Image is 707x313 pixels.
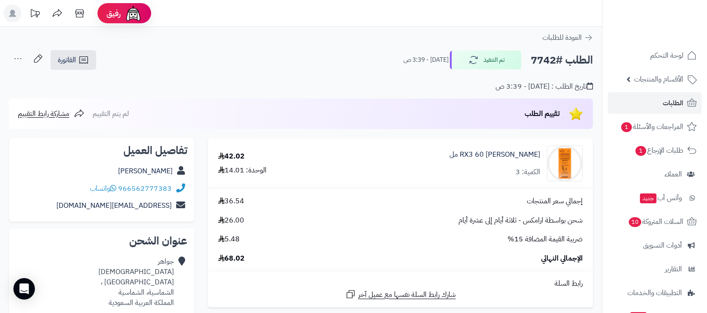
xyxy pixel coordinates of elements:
h2: تفاصيل العميل [16,145,187,156]
div: 42.02 [218,151,245,162]
span: شحن بواسطة ارامكس - ثلاثة أيام إلى عشرة أيام [458,215,583,226]
a: الفاتورة [51,50,96,70]
span: لم يتم التقييم [93,108,129,119]
span: رفيق [106,8,121,19]
span: العملاء [665,168,682,180]
a: [EMAIL_ADDRESS][DOMAIN_NAME] [56,200,172,211]
a: أدوات التسويق [608,235,702,256]
span: 10 [628,217,642,227]
span: الأقسام والمنتجات [634,73,683,86]
a: واتساب [90,183,116,194]
a: العملاء [608,163,702,185]
a: طلبات الإرجاع1 [608,140,702,161]
a: لوحة التحكم [608,45,702,66]
div: تاريخ الطلب : [DATE] - 3:39 ص [495,81,593,92]
img: logo-2.png [646,15,699,34]
span: إجمالي سعر المنتجات [527,196,583,206]
a: التطبيقات والخدمات [608,282,702,304]
a: شارك رابط السلة نفسها مع عميل آخر [345,289,456,300]
img: ai-face.png [124,4,142,22]
a: مشاركة رابط التقييم [18,108,85,119]
span: 26.00 [218,215,244,226]
span: طلبات الإرجاع [635,144,683,157]
span: وآتس آب [639,192,682,204]
a: العودة للطلبات [542,32,593,43]
a: المراجعات والأسئلة1 [608,116,702,137]
a: الطلبات [608,92,702,114]
span: لوحة التحكم [650,49,683,62]
span: تقييم الطلب [525,108,560,119]
div: الوحدة: 14.01 [218,165,267,176]
span: مشاركة رابط التقييم [18,108,69,119]
div: الكمية: 3 [516,167,540,177]
span: التطبيقات والخدمات [627,287,682,299]
span: التقارير [665,263,682,275]
button: تم التنفيذ [450,51,521,69]
span: 1 [635,146,647,156]
span: الطلبات [663,97,683,109]
span: جديد [640,193,656,203]
a: [PERSON_NAME] RX3 60 مل [449,150,540,160]
span: 68.02 [218,253,245,264]
a: وآتس آبجديد [608,187,702,209]
span: العودة للطلبات [542,32,582,43]
h2: الطلب #7742 [531,51,593,69]
a: [PERSON_NAME] [118,166,173,176]
small: [DATE] - 3:39 ص [403,56,449,64]
span: شارك رابط السلة نفسها مع عميل آخر [358,290,456,300]
a: 966562777383 [118,183,172,194]
a: التقارير [608,258,702,280]
span: الإجمالي النهائي [541,253,583,264]
a: تحديثات المنصة [24,4,46,25]
span: المراجعات والأسئلة [620,120,683,133]
span: ضريبة القيمة المضافة 15% [508,234,583,244]
span: 1 [621,122,632,133]
img: 1684234413-Image%2016-05-2023%20at%201.52%20PM-90x90.jpg [547,146,582,181]
span: أدوات التسويق [643,239,682,252]
span: السلات المتروكة [628,215,683,228]
div: Open Intercom Messenger [13,278,35,300]
div: رابط السلة [212,279,589,289]
h2: عنوان الشحن [16,236,187,246]
span: 5.48 [218,234,240,244]
div: جواهر [DEMOGRAPHIC_DATA] [GEOGRAPHIC_DATA] ، الشماسية، الشماسية المملكة العربية السعودية [98,257,174,308]
a: السلات المتروكة10 [608,211,702,232]
span: الفاتورة [58,55,76,65]
span: 36.54 [218,196,244,206]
